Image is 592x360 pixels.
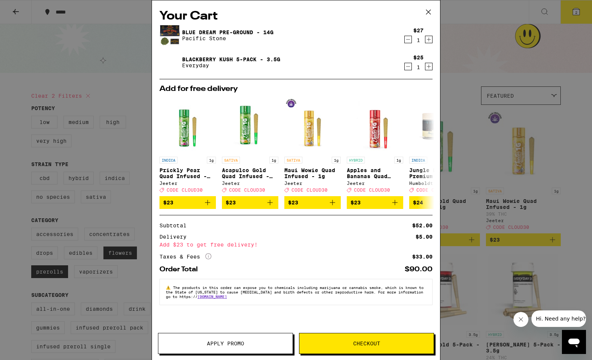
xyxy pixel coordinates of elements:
[404,36,412,43] button: Decrement
[413,54,424,61] div: $25
[347,97,403,153] img: Jeeter - Apples and Bananas Quad Infused - 1g
[409,181,466,186] div: Humboldt Farms
[409,97,466,153] img: Humboldt Farms - Jungle Lava Premium - 4g
[413,64,424,70] div: 1
[159,223,192,228] div: Subtotal
[409,167,466,179] p: Jungle Lava Premium - 4g
[182,29,273,35] a: Blue Dream Pre-Ground - 14g
[182,35,273,41] p: Pacific Stone
[229,188,265,192] span: CODE CLOUD30
[416,234,433,239] div: $5.00
[284,97,341,153] img: Jeeter - Maui Wowie Quad Infused - 1g
[159,97,216,196] a: Open page for Prickly Pear Quad Infused - 1g from Jeeter
[394,157,403,163] p: 1g
[288,200,298,206] span: $23
[409,157,427,163] p: INDICA
[269,157,278,163] p: 1g
[159,234,192,239] div: Delivery
[166,285,173,290] span: ⚠️
[226,200,236,206] span: $23
[222,97,278,153] img: Jeeter - Acapulco Gold Quad Infused - 1g
[299,333,434,354] button: Checkout
[222,157,240,163] p: SATIVA
[284,97,341,196] a: Open page for Maui Wowie Quad Infused - 1g from Jeeter
[159,196,216,209] button: Add to bag
[166,285,424,299] span: The products in this order can expose you to chemicals including marijuana or cannabis smoke, whi...
[405,266,433,273] div: $90.00
[163,200,173,206] span: $23
[425,36,433,43] button: Increment
[159,242,433,247] div: Add $23 to get free delivery!
[412,223,433,228] div: $52.00
[222,167,278,179] p: Acapulco Gold Quad Infused - 1g
[351,200,361,206] span: $23
[513,312,528,327] iframe: Close message
[409,196,466,209] button: Add to bag
[531,310,586,327] iframe: Message from company
[207,157,216,163] p: 1g
[284,157,302,163] p: SATIVA
[347,181,403,186] div: Jeeter
[416,188,452,192] span: CODE CLOUD30
[167,188,203,192] span: CODE CLOUD30
[182,56,280,62] a: Blackberry Kush 5-Pack - 3.5g
[409,97,466,196] a: Open page for Jungle Lava Premium - 4g from Humboldt Farms
[158,333,293,354] button: Apply Promo
[159,266,203,273] div: Order Total
[412,254,433,259] div: $33.00
[159,253,211,260] div: Taxes & Fees
[347,196,403,209] button: Add to bag
[159,85,433,93] h2: Add for free delivery
[562,330,586,354] iframe: Button to launch messaging window
[222,181,278,186] div: Jeeter
[354,188,390,192] span: CODE CLOUD30
[159,8,433,25] h2: Your Cart
[332,157,341,163] p: 1g
[413,37,424,43] div: 1
[159,167,216,179] p: Prickly Pear Quad Infused - 1g
[347,157,365,163] p: HYBRID
[347,97,403,196] a: Open page for Apples and Bananas Quad Infused - 1g from Jeeter
[207,341,244,346] span: Apply Promo
[159,97,216,153] img: Jeeter - Prickly Pear Quad Infused - 1g
[222,97,278,196] a: Open page for Acapulco Gold Quad Infused - 1g from Jeeter
[284,196,341,209] button: Add to bag
[413,200,423,206] span: $24
[222,196,278,209] button: Add to bag
[284,167,341,179] p: Maui Wowie Quad Infused - 1g
[291,188,328,192] span: CODE CLOUD30
[284,181,341,186] div: Jeeter
[353,341,380,346] span: Checkout
[159,181,216,186] div: Jeeter
[159,25,181,46] img: Blue Dream Pre-Ground - 14g
[425,63,433,70] button: Increment
[404,63,412,70] button: Decrement
[182,62,280,68] p: Everyday
[159,52,181,73] img: Blackberry Kush 5-Pack - 3.5g
[413,27,424,33] div: $27
[197,294,227,299] a: [DOMAIN_NAME]
[347,167,403,179] p: Apples and Bananas Quad Infused - 1g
